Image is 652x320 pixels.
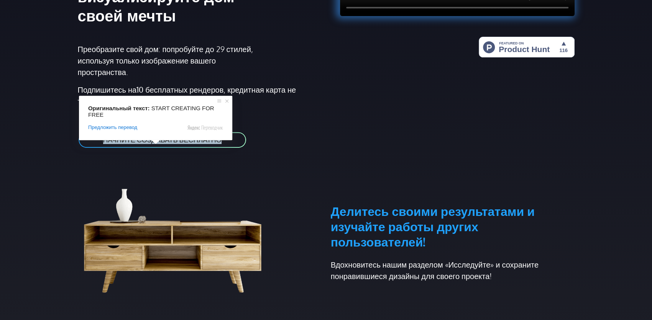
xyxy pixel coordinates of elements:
span: Оригинальный текст: [88,105,150,111]
img: HomeStyler AI — простой дизайн интерьера: дом вашей мечты в один клик | Product Hunt [479,37,575,57]
ya-tr-span: 10 бесплатных рендеров [136,85,223,95]
ya-tr-span: Делитесь своими результатами и изучайте работы других пользователей! [331,203,535,250]
ya-tr-span: Преобразите свой дом: попробуйте до 29 стилей, используя только изображение вашего пространства. [78,44,253,77]
ya-tr-span: Подпишитесь на [78,85,137,95]
ya-tr-span: Вдохновитесь нашим разделом «Исследуйте» и сохраните понравившиеся дизайны для своего проекта! [331,260,539,281]
img: шкаф для гостиной [78,167,279,297]
a: НАЧНИТЕ СОЗДАВАТЬ БЕСПЛАТНО [78,131,247,149]
span: Предложить перевод [88,124,137,131]
span: START CREATING FOR FREE [88,105,216,118]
